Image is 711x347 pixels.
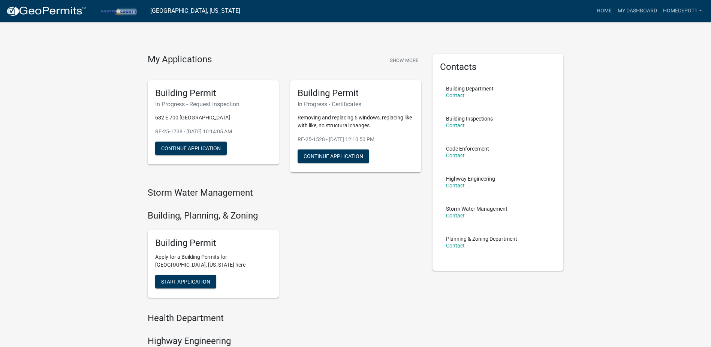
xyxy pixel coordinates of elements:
a: Home [594,4,615,18]
p: Building Inspections [446,116,493,121]
h6: In Progress - Certificates [298,101,414,108]
img: Porter County, Indiana [92,6,144,16]
span: Start Application [161,278,210,284]
h4: My Applications [148,54,212,65]
h5: Contacts [440,62,556,72]
button: Continue Application [155,142,227,155]
a: Contact [446,183,465,189]
a: My Dashboard [615,4,660,18]
p: 682 E 700 [GEOGRAPHIC_DATA] [155,114,271,122]
p: Apply for a Building Permits for [GEOGRAPHIC_DATA], [US_STATE] here [155,253,271,269]
p: Storm Water Management [446,206,507,211]
a: Contact [446,152,465,158]
a: Contact [446,243,465,249]
p: RE-25-1738 - [DATE] 10:14:05 AM [155,128,271,136]
a: HomeDepot1 [660,4,705,18]
button: Start Application [155,275,216,288]
button: Show More [387,54,421,66]
h4: Highway Engineering [148,336,421,347]
h5: Building Permit [298,88,414,99]
p: RE-25-1528 - [DATE] 12:10:50 PM [298,136,414,143]
h6: In Progress - Request Inspection [155,101,271,108]
p: Building Department [446,86,494,91]
button: Continue Application [298,149,369,163]
a: Contact [446,213,465,219]
p: Planning & Zoning Department [446,236,517,241]
a: Contact [446,122,465,128]
h5: Building Permit [155,238,271,249]
p: Highway Engineering [446,176,495,181]
h4: Storm Water Management [148,187,421,198]
a: [GEOGRAPHIC_DATA], [US_STATE] [150,5,240,17]
p: Removing and replacing 5 windows, replacing like with like, no structural changes. [298,114,414,130]
p: Code Enforcement [446,146,489,151]
h4: Health Department [148,313,421,324]
h4: Building, Planning, & Zoning [148,210,421,221]
h5: Building Permit [155,88,271,99]
a: Contact [446,92,465,98]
